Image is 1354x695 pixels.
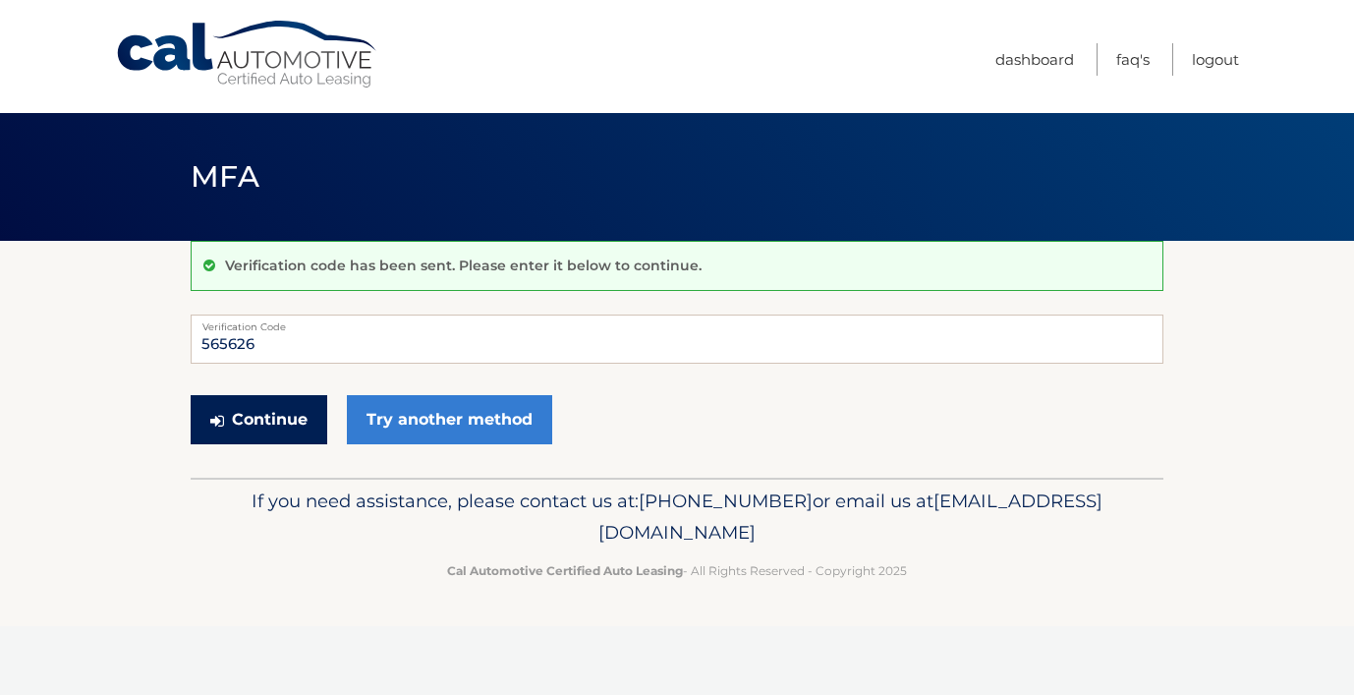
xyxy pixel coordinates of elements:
a: Logout [1192,43,1239,76]
a: Try another method [347,395,552,444]
p: Verification code has been sent. Please enter it below to continue. [225,257,702,274]
p: - All Rights Reserved - Copyright 2025 [203,560,1151,581]
p: If you need assistance, please contact us at: or email us at [203,486,1151,549]
span: MFA [191,158,259,195]
span: [PHONE_NUMBER] [639,490,813,512]
a: Cal Automotive [115,20,380,89]
span: [EMAIL_ADDRESS][DOMAIN_NAME] [598,490,1102,544]
input: Verification Code [191,315,1163,364]
label: Verification Code [191,315,1163,330]
a: Dashboard [995,43,1074,76]
a: FAQ's [1116,43,1150,76]
button: Continue [191,395,327,444]
strong: Cal Automotive Certified Auto Leasing [447,563,683,578]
